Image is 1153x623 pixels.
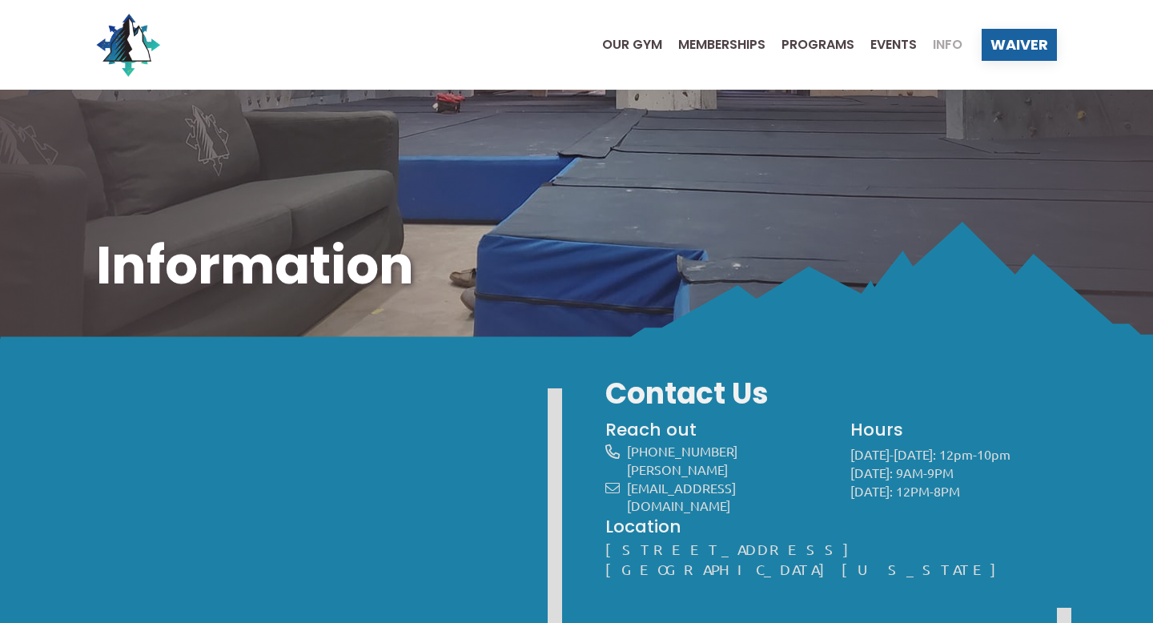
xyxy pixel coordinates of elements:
span: Info [933,38,962,51]
a: [PHONE_NUMBER] [627,443,737,459]
a: Our Gym [586,38,662,51]
img: North Wall Logo [96,13,160,77]
a: Programs [765,38,854,51]
a: Memberships [662,38,765,51]
h3: Contact Us [605,374,1057,414]
span: Waiver [990,38,1048,52]
h4: Reach out [605,418,824,442]
a: Waiver [982,29,1057,61]
p: [DATE]-[DATE]: 12pm-10pm [DATE]: 9AM-9PM [DATE]: 12PM-8PM [850,445,1057,500]
h4: Hours [850,418,1057,442]
span: Our Gym [602,38,662,51]
a: [PERSON_NAME][EMAIL_ADDRESS][DOMAIN_NAME] [627,461,736,513]
span: Events [870,38,917,51]
h4: Location [605,515,1057,539]
a: [STREET_ADDRESS][GEOGRAPHIC_DATA][US_STATE] [605,541,1013,577]
a: Events [854,38,917,51]
span: Memberships [678,38,765,51]
a: Info [917,38,962,51]
span: Programs [781,38,854,51]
